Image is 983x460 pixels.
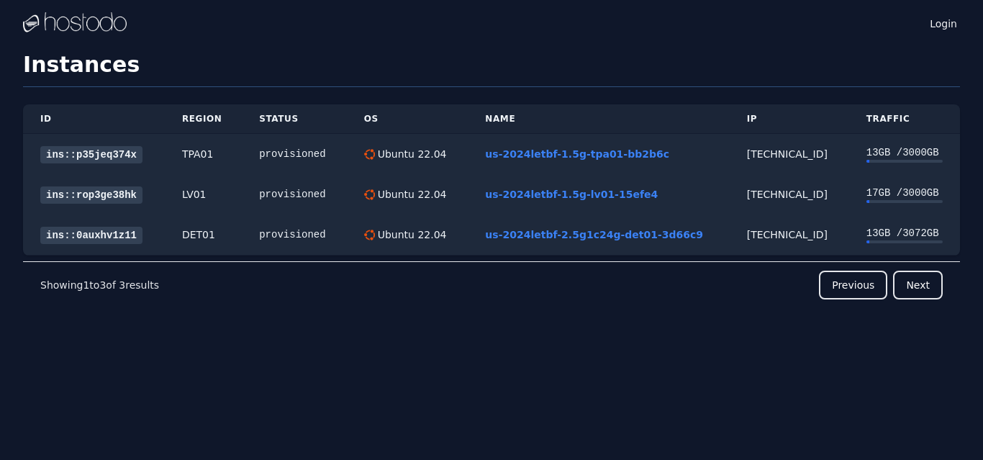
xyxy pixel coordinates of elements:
div: provisioned [259,187,329,202]
div: [TECHNICAL_ID] [747,187,832,202]
div: 13 GB / 3072 GB [866,226,943,240]
a: ins::0auxhv1z11 [40,227,142,244]
a: us-2024letbf-1.5g-tpa01-bb2b6c [485,148,669,160]
h1: Instances [23,52,960,87]
th: ID [23,104,165,134]
th: IP [730,104,849,134]
div: provisioned [259,227,329,242]
img: Logo [23,12,127,34]
a: ins::p35jeq374x [40,146,142,163]
img: Ubuntu 22.04 [364,149,375,160]
button: Previous [819,271,887,299]
a: us-2024letbf-1.5g-lv01-15efe4 [485,189,658,200]
div: Ubuntu 22.04 [375,187,447,202]
div: [TECHNICAL_ID] [747,227,832,242]
div: provisioned [259,147,329,161]
nav: Pagination [23,261,960,308]
div: 13 GB / 3000 GB [866,145,943,160]
th: OS [347,104,468,134]
span: 3 [99,279,106,291]
div: Ubuntu 22.04 [375,147,447,161]
div: DET01 [182,227,225,242]
span: 3 [119,279,125,291]
div: [TECHNICAL_ID] [747,147,832,161]
p: Showing to of results [40,278,159,292]
img: Ubuntu 22.04 [364,230,375,240]
th: Name [468,104,729,134]
th: Traffic [849,104,960,134]
a: Login [927,14,960,31]
a: ins::rop3ge38hk [40,186,142,204]
img: Ubuntu 22.04 [364,189,375,200]
th: Status [242,104,346,134]
th: Region [165,104,242,134]
button: Next [893,271,943,299]
div: 17 GB / 3000 GB [866,186,943,200]
a: us-2024letbf-2.5g1c24g-det01-3d66c9 [485,229,703,240]
div: Ubuntu 22.04 [375,227,447,242]
span: 1 [83,279,89,291]
div: LV01 [182,187,225,202]
div: TPA01 [182,147,225,161]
